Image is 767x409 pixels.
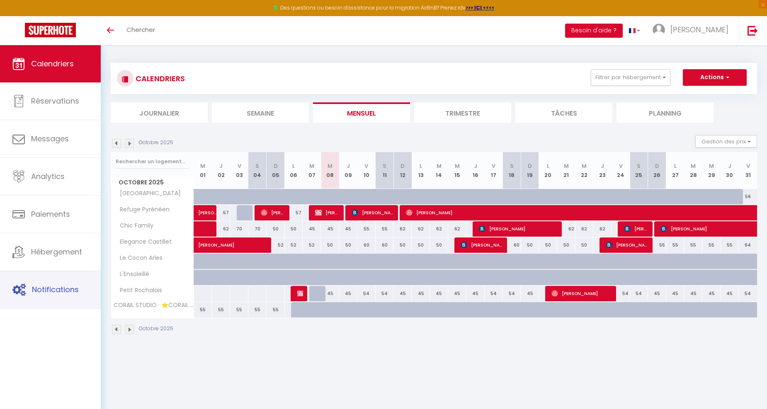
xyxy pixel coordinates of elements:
[31,133,69,144] span: Messages
[739,189,757,204] div: 56
[709,162,714,170] abbr: M
[31,171,65,182] span: Analytics
[683,69,747,86] button: Actions
[376,286,394,301] div: 54
[655,162,659,170] abbr: D
[702,286,721,301] div: 45
[466,286,485,301] div: 45
[448,286,466,301] div: 45
[721,286,739,301] div: 45
[593,221,612,237] div: 62
[648,286,666,301] div: 45
[321,286,339,301] div: 45
[352,205,394,220] span: [PERSON_NAME]
[133,69,185,88] h3: CALENDRIERS
[691,162,696,170] abbr: M
[321,221,339,237] div: 45
[485,286,503,301] div: 54
[502,286,521,301] div: 54
[357,237,376,253] div: 60
[646,16,739,45] a: ... [PERSON_NAME]
[25,23,76,37] img: Super Booking
[412,237,430,253] div: 50
[565,24,623,38] button: Besoin d'aide ?
[303,237,321,253] div: 52
[582,162,587,170] abbr: M
[557,152,575,189] th: 21
[194,237,212,253] a: [PERSON_NAME]
[285,205,303,220] div: 57
[502,237,521,253] div: 60
[139,325,173,333] p: Octobre 2025
[357,152,376,189] th: 10
[684,237,702,253] div: 55
[564,162,569,170] abbr: M
[521,237,539,253] div: 50
[339,286,357,301] div: 45
[339,221,357,237] div: 45
[695,135,757,148] button: Gestion des prix
[684,152,702,189] th: 28
[674,162,677,170] abbr: L
[430,221,448,237] div: 62
[400,162,405,170] abbr: D
[728,162,731,170] abbr: J
[630,286,648,301] div: 54
[238,162,241,170] abbr: V
[112,286,164,295] span: Petit Rochalais
[393,237,412,253] div: 50
[746,162,750,170] abbr: V
[430,237,448,253] div: 50
[357,286,376,301] div: 54
[383,162,386,170] abbr: S
[666,286,684,301] div: 45
[313,102,410,123] li: Mensuel
[485,152,503,189] th: 17
[739,237,757,253] div: 64
[292,162,295,170] abbr: L
[591,69,670,86] button: Filtrer par hébergement
[430,152,448,189] th: 14
[684,286,702,301] div: 45
[31,247,82,257] span: Hébergement
[612,152,630,189] th: 24
[575,152,594,189] th: 22
[111,177,194,189] span: Octobre 2025
[212,102,309,123] li: Semaine
[637,162,641,170] abbr: S
[653,24,665,36] img: ...
[321,152,339,189] th: 08
[248,152,267,189] th: 04
[575,221,594,237] div: 62
[339,152,357,189] th: 09
[547,162,549,170] abbr: L
[116,154,189,169] input: Rechercher un logement...
[194,302,212,317] div: 55
[267,221,285,237] div: 50
[112,237,174,247] span: Elegance Castillet
[126,25,155,34] span: Chercher
[376,237,394,253] div: 60
[612,286,630,301] div: 54
[309,162,314,170] abbr: M
[510,162,514,170] abbr: S
[630,152,648,189] th: 25
[721,237,739,253] div: 55
[248,302,267,317] div: 55
[648,237,666,253] div: 55
[739,286,757,301] div: 54
[412,221,430,237] div: 62
[606,237,648,253] span: [PERSON_NAME] Ggn
[267,302,285,317] div: 55
[466,4,495,11] a: >>> ICI <<<<
[412,152,430,189] th: 13
[539,237,557,253] div: 50
[617,102,714,123] li: Planning
[666,237,684,253] div: 55
[200,162,205,170] abbr: M
[479,221,558,237] span: [PERSON_NAME]
[248,221,267,237] div: 70
[285,237,303,253] div: 52
[448,152,466,189] th: 15
[448,221,466,237] div: 62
